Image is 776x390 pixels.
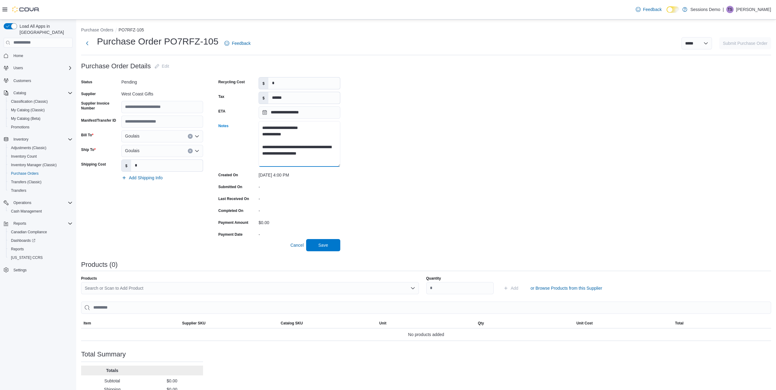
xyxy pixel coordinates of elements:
a: Canadian Compliance [9,228,49,236]
a: Promotions [9,123,32,131]
button: Catalog [1,89,75,97]
img: Cova [12,6,40,13]
a: Purchase Orders [9,170,41,177]
button: Canadian Compliance [6,228,75,236]
span: My Catalog (Classic) [9,106,73,114]
p: Sessions Demo [690,6,720,13]
span: Inventory Count [11,154,37,159]
button: Add [501,282,521,294]
button: Item [81,318,180,328]
button: Promotions [6,123,75,131]
span: Customers [11,77,73,84]
span: Canadian Compliance [11,230,47,234]
span: Customers [13,78,31,83]
nav: Complex example [4,49,73,290]
span: Feedback [232,40,250,46]
button: Next [81,37,93,49]
span: Add Shipping Info [129,175,163,181]
p: Totals [84,367,141,374]
div: Pending [121,77,203,84]
button: Classification (Classic) [6,97,75,106]
a: Cash Management [9,208,44,215]
button: Open list of options [195,134,199,139]
button: Users [1,64,75,72]
span: Purchase Orders [9,170,73,177]
span: Catalog [13,91,26,95]
span: Reports [9,245,73,253]
span: Adjustments (Classic) [9,144,73,152]
label: Last Received On [218,196,249,201]
div: Taylor Sedore [726,6,734,13]
button: Unit Cost [574,318,672,328]
button: Total [673,318,771,328]
span: Transfers (Classic) [9,178,73,186]
span: Total [675,321,684,326]
button: Reports [1,219,75,228]
span: Dashboards [11,238,35,243]
button: Inventory [11,136,31,143]
h3: Purchase Order Details [81,63,151,70]
span: Cancel [290,242,304,248]
button: Inventory [1,135,75,144]
span: Unit Cost [576,321,592,326]
button: Users [11,64,25,72]
span: Cash Management [9,208,73,215]
span: Inventory [13,137,28,142]
span: Catalog [11,89,73,97]
span: Settings [11,266,73,274]
span: Inventory [11,136,73,143]
label: Manifest/Transfer ID [81,118,116,123]
a: Feedback [633,3,664,16]
button: Customers [1,76,75,85]
button: Open list of options [195,148,199,153]
a: Home [11,52,26,59]
button: Clear input [188,148,193,153]
button: Qty [475,318,574,328]
span: Goulais [125,147,139,154]
label: $ [122,160,131,171]
button: Home [1,51,75,60]
p: | [723,6,724,13]
span: or Browse Products from this Supplier [531,285,602,291]
span: [US_STATE] CCRS [11,255,43,260]
button: Catalog [11,89,28,97]
span: Users [11,64,73,72]
button: Cancel [288,239,306,251]
span: Dashboards [9,237,73,244]
button: Submit Purchase Order [719,37,771,49]
span: Transfers (Classic) [11,180,41,184]
span: Canadian Compliance [9,228,73,236]
button: Open list of options [410,286,415,291]
button: My Catalog (Beta) [6,114,75,123]
button: Purchase Orders [6,169,75,178]
h1: Purchase Order PO7RFZ-105 [97,35,218,48]
span: Promotions [11,125,30,130]
a: Inventory Manager (Classic) [9,161,59,169]
div: - [259,230,340,237]
a: Transfers (Classic) [9,178,44,186]
span: My Catalog (Beta) [11,116,41,121]
span: My Catalog (Beta) [9,115,73,122]
label: ETA [218,109,225,114]
button: or Browse Products from this Supplier [528,282,605,294]
span: Home [11,52,73,59]
label: Completed On [218,208,243,213]
label: Notes [218,123,228,128]
a: My Catalog (Beta) [9,115,43,122]
span: Users [13,66,23,70]
label: Bill To [81,133,93,138]
label: Supplier Invoice Number [81,101,119,111]
span: Operations [11,199,73,206]
button: Edit [152,60,172,72]
span: Supplier SKU [182,321,206,326]
button: Operations [11,199,34,206]
a: Transfers [9,187,29,194]
a: My Catalog (Classic) [9,106,47,114]
span: Inventory Manager (Classic) [9,161,73,169]
span: Edit [162,63,169,69]
input: Press the down key to open a popover containing a calendar. [259,106,340,119]
span: Classification (Classic) [11,99,48,104]
span: Reports [11,220,73,227]
span: Item [84,321,91,326]
input: Dark Mode [667,6,679,13]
